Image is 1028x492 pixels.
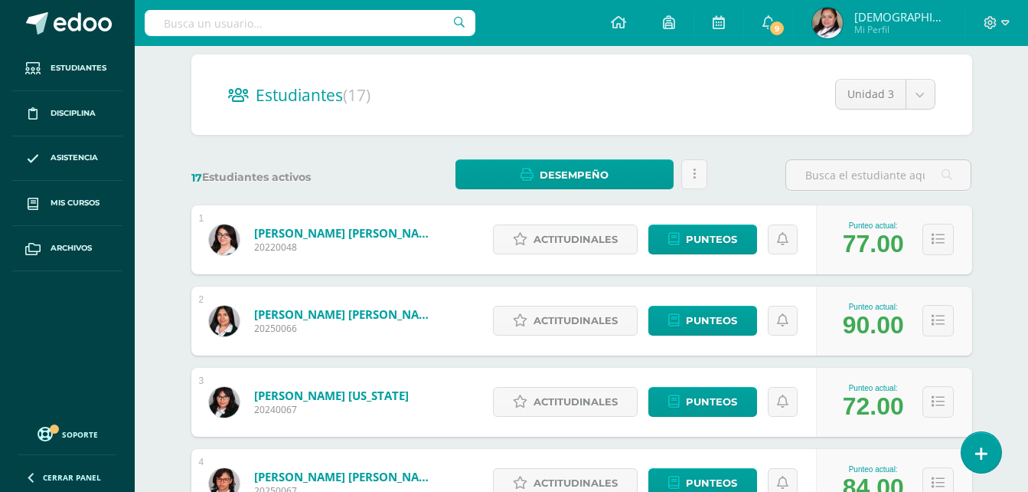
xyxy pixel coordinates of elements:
[254,307,438,322] a: [PERSON_NAME] [PERSON_NAME]
[51,197,100,209] span: Mis cursos
[843,221,904,230] div: Punteo actual:
[43,472,101,483] span: Cerrar panel
[145,10,475,36] input: Busca un usuario...
[254,469,438,484] a: [PERSON_NAME] [PERSON_NAME]
[191,170,377,185] label: Estudiantes activos
[18,423,116,444] a: Soporte
[534,388,618,416] span: Actitudinales
[191,171,202,185] span: 17
[199,376,204,386] div: 3
[254,241,438,254] span: 20220048
[51,242,92,254] span: Archivos
[648,306,757,336] a: Punteos
[62,429,98,440] span: Soporte
[786,160,971,190] input: Busca el estudiante aquí...
[51,152,98,164] span: Asistencia
[534,225,618,254] span: Actitudinales
[836,80,935,109] a: Unidad 3
[847,80,894,109] span: Unidad 3
[199,213,204,224] div: 1
[686,388,737,416] span: Punteos
[493,225,638,254] a: Actitudinales
[812,8,843,38] img: 6dfe50d90ed80b142be9c7a8b0796adc.png
[843,303,904,311] div: Punteo actual:
[199,457,204,467] div: 4
[493,387,638,417] a: Actitudinales
[648,225,757,254] a: Punteos
[12,226,122,271] a: Archivos
[843,392,904,421] div: 72.00
[843,311,904,339] div: 90.00
[843,384,904,392] div: Punteo actual:
[493,306,638,336] a: Actitudinales
[209,306,240,336] img: d935dae9f916fe4599cc579aef45e7ba.png
[51,107,96,120] span: Disciplina
[534,307,618,335] span: Actitudinales
[209,225,240,255] img: 6cfe7efbf579bfbd5bce670ca32aeac8.png
[199,294,204,305] div: 2
[540,161,609,189] span: Desempeño
[854,9,946,25] span: [DEMOGRAPHIC_DATA] Nohemí
[12,91,122,136] a: Disciplina
[854,23,946,36] span: Mi Perfil
[12,46,122,91] a: Estudiantes
[686,225,737,254] span: Punteos
[254,225,438,241] a: [PERSON_NAME] [PERSON_NAME]
[843,465,904,474] div: Punteo actual:
[843,230,904,258] div: 77.00
[769,20,785,37] span: 9
[455,159,674,189] a: Desempeño
[254,403,409,416] span: 20240067
[254,322,438,335] span: 20250066
[343,84,370,106] span: (17)
[686,307,737,335] span: Punteos
[254,388,409,403] a: [PERSON_NAME] [US_STATE]
[209,387,240,418] img: 875b002d763573f8cbbd8705daa3eea8.png
[256,84,370,106] span: Estudiantes
[51,62,106,74] span: Estudiantes
[648,387,757,417] a: Punteos
[12,181,122,226] a: Mis cursos
[12,136,122,182] a: Asistencia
